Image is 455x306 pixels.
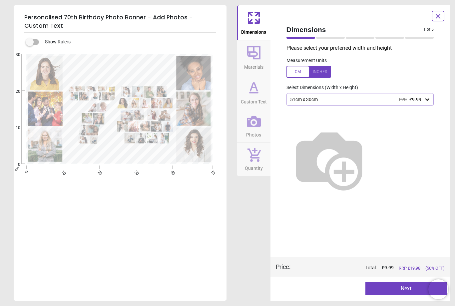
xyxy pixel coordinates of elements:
[286,25,424,34] span: Dimensions
[399,97,407,102] span: £20
[30,38,227,46] div: Show Rulers
[276,263,290,271] div: Price :
[244,61,263,71] span: Materials
[245,162,263,172] span: Quantity
[425,265,444,271] span: (50% OFF)
[8,125,20,131] span: 10
[428,279,448,299] iframe: Brevo live chat
[399,265,420,271] span: RRP
[300,265,445,271] div: Total:
[289,97,424,102] div: 51cm x 30cm
[8,89,20,94] span: 20
[237,143,270,176] button: Quantity
[408,266,420,271] span: £ 19.98
[237,75,270,110] button: Custom Text
[246,128,261,138] span: Photos
[286,116,372,202] img: Helper for size comparison
[24,11,216,33] h5: Personalised 70th Birthday Photo Banner - Add Photos - Custom Text
[237,5,270,40] button: Dimensions
[8,52,20,58] span: 30
[281,84,358,91] label: Select Dimensions (Width x Height)
[241,95,267,105] span: Custom Text
[8,162,20,168] span: 0
[286,44,439,52] p: Please select your preferred width and height
[365,282,447,295] button: Next
[237,40,270,75] button: Materials
[423,27,434,32] span: 1 of 5
[384,265,394,270] span: 9.99
[286,57,327,64] label: Measurement Units
[241,26,266,36] span: Dimensions
[409,97,421,102] span: £9.99
[237,110,270,143] button: Photos
[382,265,394,271] span: £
